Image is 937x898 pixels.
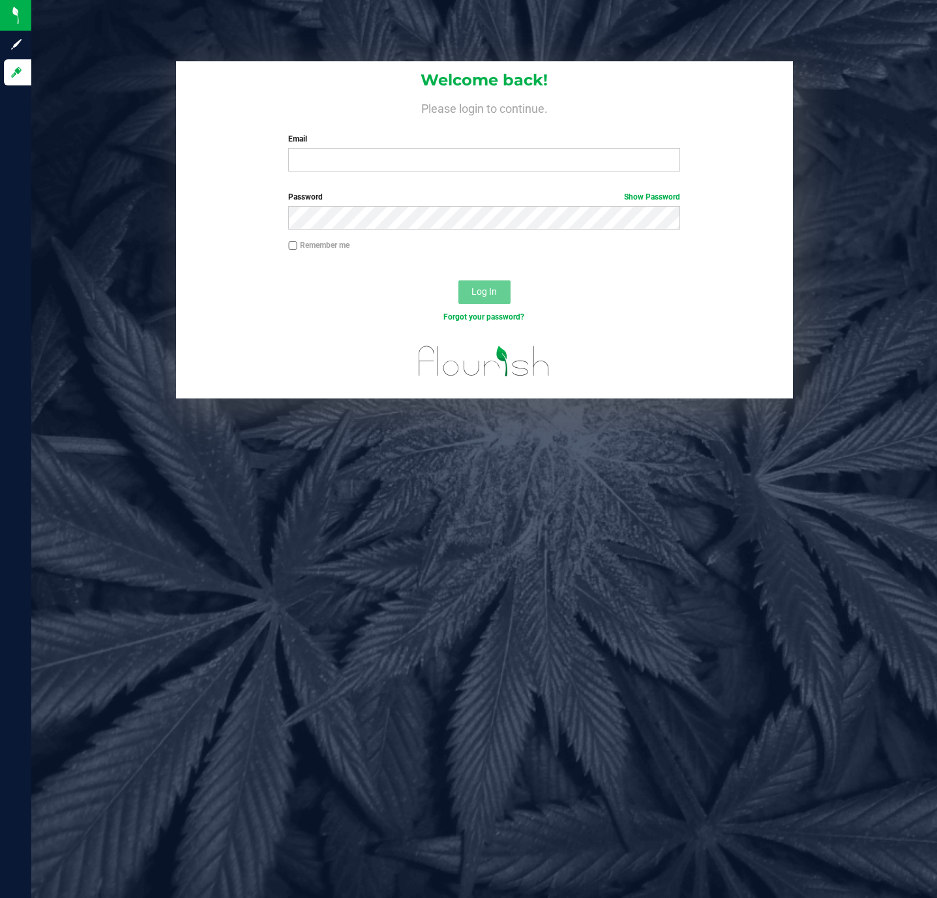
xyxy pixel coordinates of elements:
span: Password [288,192,323,202]
button: Log In [458,280,511,304]
span: Log In [471,286,497,297]
a: Show Password [624,192,680,202]
a: Forgot your password? [443,312,524,322]
label: Remember me [288,239,350,251]
label: Email [288,133,680,145]
img: flourish_logo.svg [407,337,561,386]
h1: Welcome back! [176,72,793,89]
input: Remember me [288,241,297,250]
h4: Please login to continue. [176,99,793,115]
inline-svg: Sign up [10,38,23,51]
inline-svg: Log in [10,66,23,79]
